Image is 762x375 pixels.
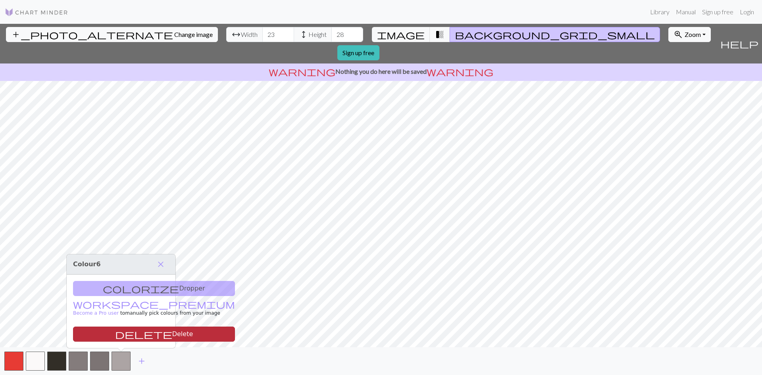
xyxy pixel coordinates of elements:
[717,24,762,63] button: Help
[337,45,379,60] a: Sign up free
[156,259,165,270] span: close
[73,302,235,316] a: Become a Pro user
[152,258,169,271] button: Close
[6,27,218,42] button: Change image
[435,29,444,40] span: transition_fade
[241,30,258,39] span: Width
[647,4,673,20] a: Library
[3,67,759,76] p: Nothing you do here will be saved
[377,29,425,40] span: image
[673,29,683,40] span: zoom_in
[231,29,241,40] span: arrow_range
[699,4,737,20] a: Sign up free
[455,29,655,40] span: background_grid_small
[737,4,757,20] a: Login
[115,329,172,340] span: delete
[73,298,235,310] span: workspace_premium
[5,8,68,17] img: Logo
[685,31,701,38] span: Zoom
[137,356,146,367] span: add
[132,354,152,369] button: Add color
[73,327,235,342] button: Delete color
[269,66,335,77] span: warning
[427,66,493,77] span: warning
[668,27,711,42] button: Zoom
[720,38,758,49] span: help
[73,302,235,316] small: to manually pick colours from your image
[308,30,327,39] span: Height
[11,29,173,40] span: add_photo_alternate
[174,31,213,38] span: Change image
[299,29,308,40] span: height
[73,260,101,268] span: Colour 6
[673,4,699,20] a: Manual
